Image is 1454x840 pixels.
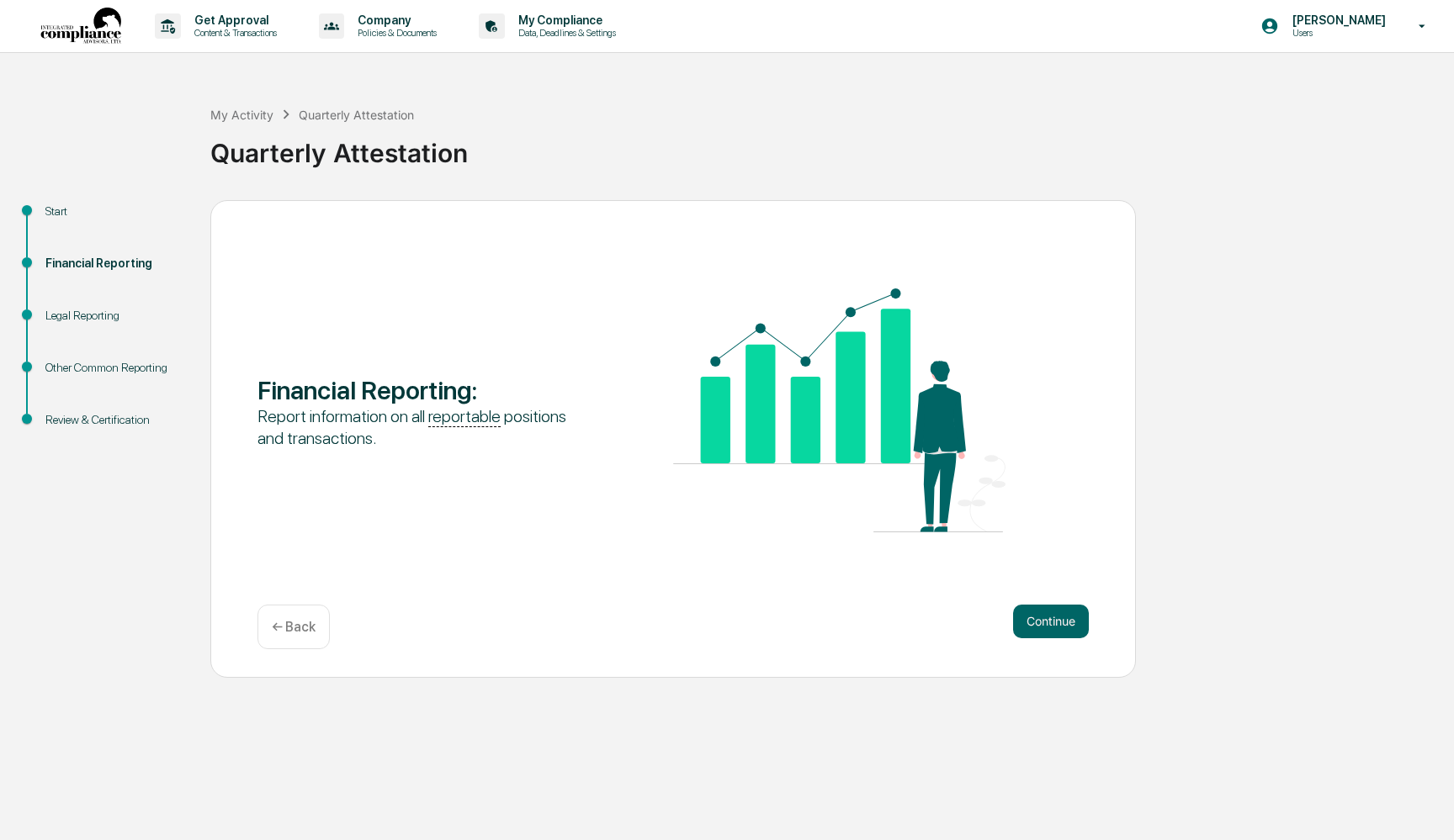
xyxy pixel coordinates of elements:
[1279,13,1394,27] p: [PERSON_NAME]
[257,405,590,449] div: Report information on all positions and transactions.
[1279,27,1394,39] p: Users
[181,13,285,27] p: Get Approval
[505,27,624,39] p: Data, Deadlines & Settings
[344,13,445,27] p: Company
[673,288,1006,532] img: Financial Reporting
[181,27,285,39] p: Content & Transactions
[1400,785,1446,830] iframe: Open customer support
[272,619,316,635] p: ← Back
[299,108,414,122] div: Quarterly Attestation
[257,375,590,405] div: Financial Reporting :
[210,124,1446,168] div: Quarterly Attestation
[1013,605,1089,638] button: Continue
[45,255,183,272] div: Financial Reporting
[40,8,121,45] img: logo
[45,203,183,220] div: Start
[45,307,183,325] div: Legal Reporting
[45,411,183,429] div: Review & Certification
[505,13,624,27] p: My Compliance
[428,406,501,427] u: reportable
[45,359,183,377] div: Other Common Reporting
[210,108,273,122] div: My Activity
[344,27,445,39] p: Policies & Documents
